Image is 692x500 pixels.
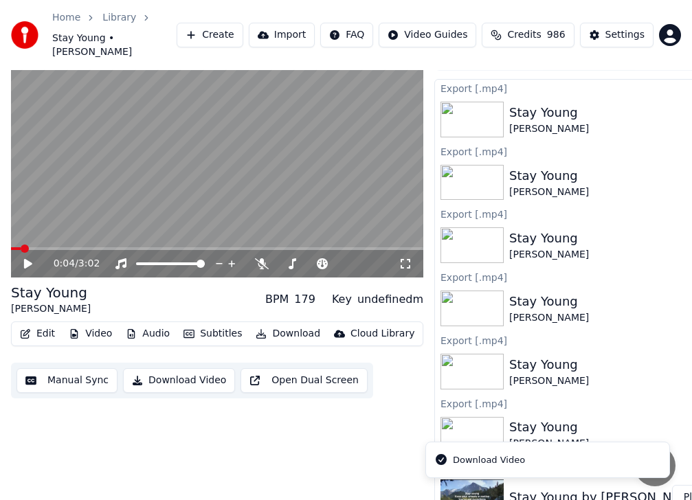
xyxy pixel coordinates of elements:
div: Stay Young [509,229,589,248]
div: Stay Young [509,103,589,122]
div: [PERSON_NAME] [509,185,589,199]
div: BPM [265,291,289,308]
span: 986 [547,28,566,42]
button: FAQ [320,23,373,47]
div: / [54,257,87,271]
button: Manual Sync [16,368,118,393]
span: Stay Young • [PERSON_NAME] [52,32,177,59]
div: Stay Young [11,283,91,302]
div: Stay Young [509,166,589,185]
span: 3:02 [78,257,100,271]
button: Video Guides [379,23,476,47]
button: Create [177,23,243,47]
button: Credits986 [482,23,574,47]
button: Subtitles [178,324,247,343]
button: Download Video [123,368,235,393]
div: [PERSON_NAME] [509,311,589,325]
div: Settings [605,28,645,42]
div: 179 [294,291,315,308]
div: Stay Young [509,355,589,374]
div: [PERSON_NAME] [509,248,589,262]
div: [PERSON_NAME] [509,374,589,388]
div: undefinedm [357,291,423,308]
div: Download Video [453,453,525,467]
img: youka [11,21,38,49]
button: Download [250,324,326,343]
button: Open Dual Screen [241,368,368,393]
button: Edit [14,324,60,343]
button: Video [63,324,118,343]
span: Credits [507,28,541,42]
div: [PERSON_NAME] [11,302,91,316]
a: Library [102,11,136,25]
div: [PERSON_NAME] [509,122,589,136]
nav: breadcrumb [52,11,177,59]
button: Settings [580,23,654,47]
button: Import [249,23,315,47]
div: Cloud Library [350,327,414,341]
button: Audio [120,324,175,343]
a: Home [52,11,80,25]
div: Key [332,291,352,308]
div: Stay Young [509,292,589,311]
span: 0:04 [54,257,75,271]
div: Stay Young [509,418,589,437]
